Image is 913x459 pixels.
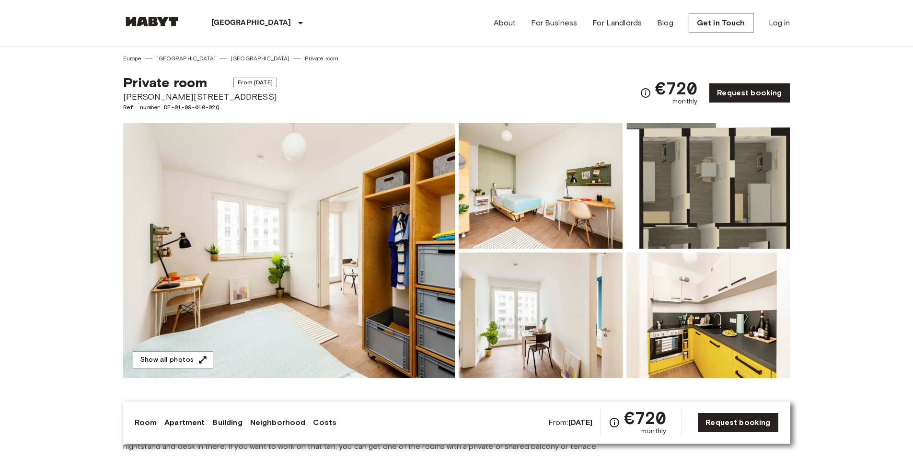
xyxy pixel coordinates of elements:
span: About the room [123,401,790,415]
img: Marketing picture of unit DE-01-09-010-02Q [123,123,455,378]
img: Picture of unit DE-01-09-010-02Q [459,252,623,378]
img: Picture of unit DE-01-09-010-02Q [626,123,790,249]
span: Ref. number DE-01-09-010-02Q [123,103,277,112]
a: Get in Touch [689,13,753,33]
p: [GEOGRAPHIC_DATA] [211,17,291,29]
a: For Landlords [592,17,642,29]
a: Apartment [164,417,205,428]
span: From: [548,417,593,428]
a: Europe [123,54,142,63]
span: monthly [672,97,697,106]
span: Private room [123,74,208,91]
a: [GEOGRAPHIC_DATA] [156,54,216,63]
a: Request booking [709,83,790,103]
a: Costs [313,417,336,428]
a: Neighborhood [250,417,306,428]
img: Picture of unit DE-01-09-010-02Q [626,252,790,378]
span: [PERSON_NAME][STREET_ADDRESS] [123,91,277,103]
button: Show all photos [133,351,213,369]
a: Blog [657,17,673,29]
img: Habyt [123,17,181,26]
a: Request booking [697,413,778,433]
a: Log in [769,17,790,29]
span: €720 [624,409,667,426]
svg: Check cost overview for full price breakdown. Please note that discounts apply to new joiners onl... [640,87,651,99]
a: [GEOGRAPHIC_DATA] [231,54,290,63]
span: monthly [641,426,666,436]
a: About [494,17,516,29]
a: For Business [531,17,577,29]
svg: Check cost overview for full price breakdown. Please note that discounts apply to new joiners onl... [609,417,620,428]
a: Building [212,417,242,428]
a: Room [135,417,157,428]
span: €720 [655,80,698,97]
span: From [DATE] [233,78,277,87]
img: Picture of unit DE-01-09-010-02Q [459,123,623,249]
a: Private room [305,54,339,63]
b: [DATE] [568,418,593,427]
